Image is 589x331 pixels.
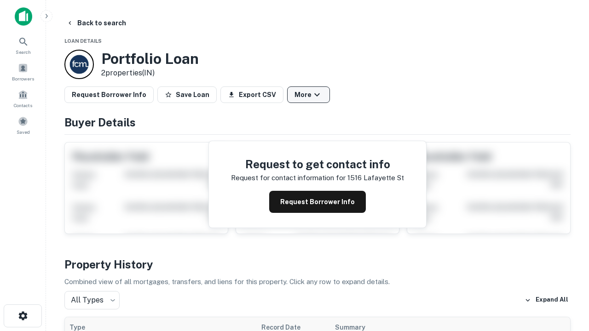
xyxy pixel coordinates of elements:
span: Borrowers [12,75,34,82]
a: Borrowers [3,59,43,84]
a: Saved [3,113,43,137]
button: Request Borrower Info [64,86,154,103]
a: Contacts [3,86,43,111]
span: Contacts [14,102,32,109]
span: Loan Details [64,38,102,44]
p: Combined view of all mortgages, transfers, and liens for this property. Click any row to expand d... [64,276,571,287]
p: 1516 lafayette st [347,172,404,183]
p: Request for contact information for [231,172,346,183]
p: 2 properties (IN) [101,68,199,79]
span: Search [16,48,31,56]
h4: Buyer Details [64,114,571,131]
h4: Request to get contact info [231,156,404,172]
div: All Types [64,291,120,309]
button: More [287,86,330,103]
button: Export CSV [220,86,283,103]
iframe: Chat Widget [543,257,589,302]
h4: Property History [64,256,571,273]
button: Request Borrower Info [269,191,366,213]
button: Expand All [522,293,571,307]
a: Search [3,33,43,57]
button: Save Loan [157,86,217,103]
h3: Portfolio Loan [101,50,199,68]
img: capitalize-icon.png [15,7,32,26]
span: Saved [17,128,30,136]
button: Back to search [63,15,130,31]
